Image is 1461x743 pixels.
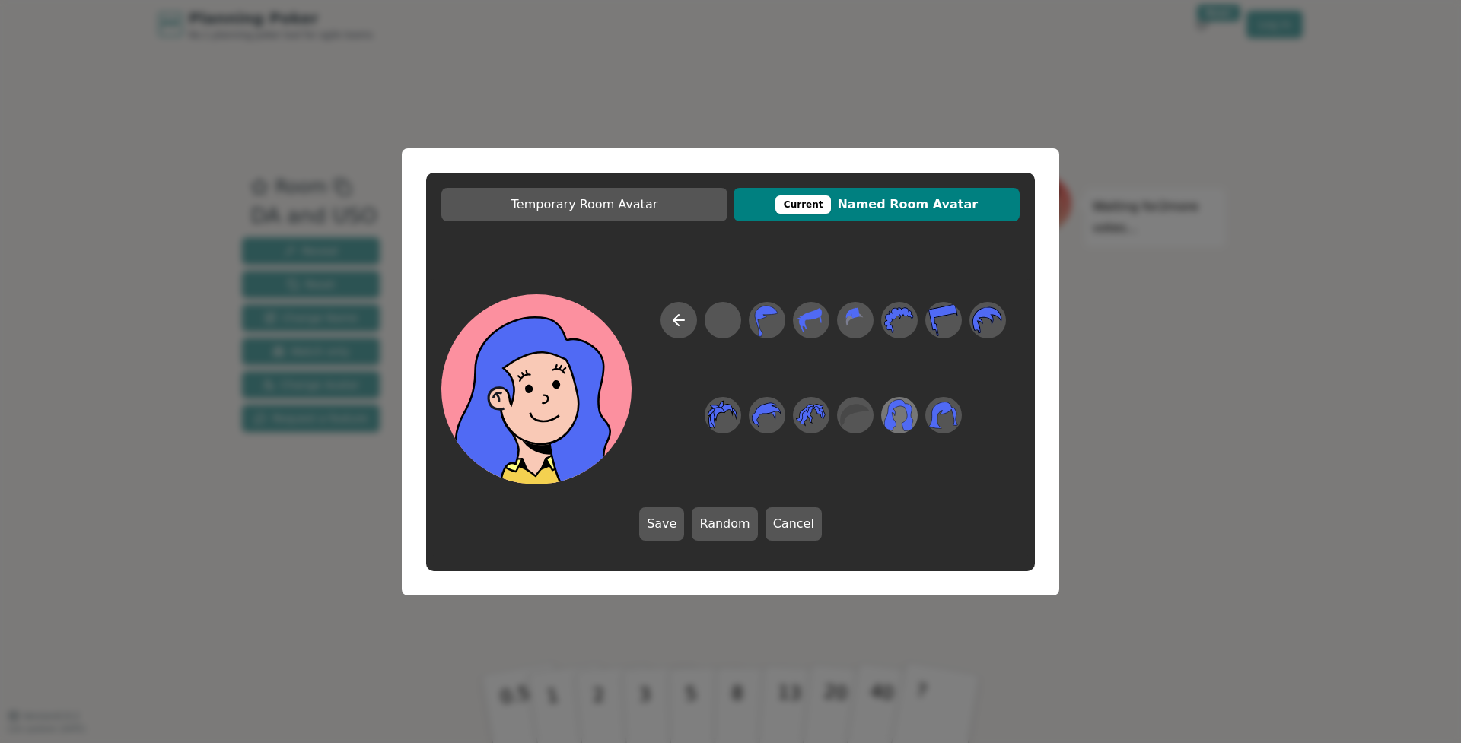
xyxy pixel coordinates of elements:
div: This avatar will be displayed in dedicated rooms [775,195,832,214]
button: Random [692,507,757,541]
button: CurrentNamed Room Avatar [734,188,1020,221]
span: Named Room Avatar [741,195,1012,214]
button: Save [639,507,684,541]
button: Temporary Room Avatar [441,188,727,221]
button: Cancel [766,507,822,541]
span: Temporary Room Avatar [449,195,720,214]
